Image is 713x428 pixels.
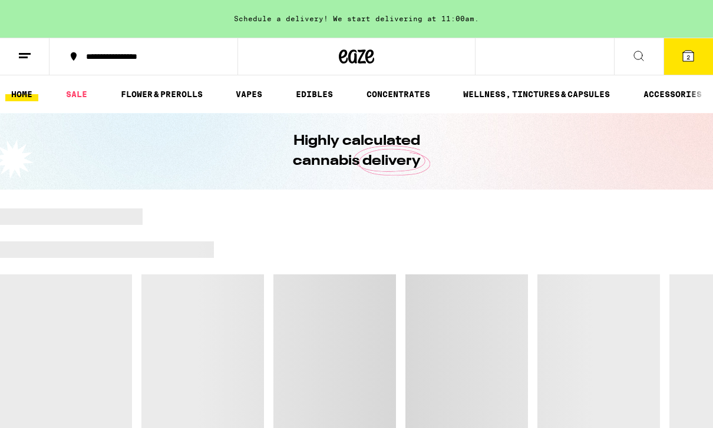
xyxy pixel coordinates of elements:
[115,87,209,101] a: FLOWER & PREROLLS
[361,87,436,101] a: CONCENTRATES
[290,87,339,101] a: EDIBLES
[664,38,713,75] button: 2
[457,87,616,101] a: WELLNESS, TINCTURES & CAPSULES
[638,87,708,101] a: ACCESSORIES
[5,87,38,101] a: HOME
[259,131,454,171] h1: Highly calculated cannabis delivery
[686,54,690,61] span: 2
[60,87,93,101] a: SALE
[230,87,268,101] a: VAPES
